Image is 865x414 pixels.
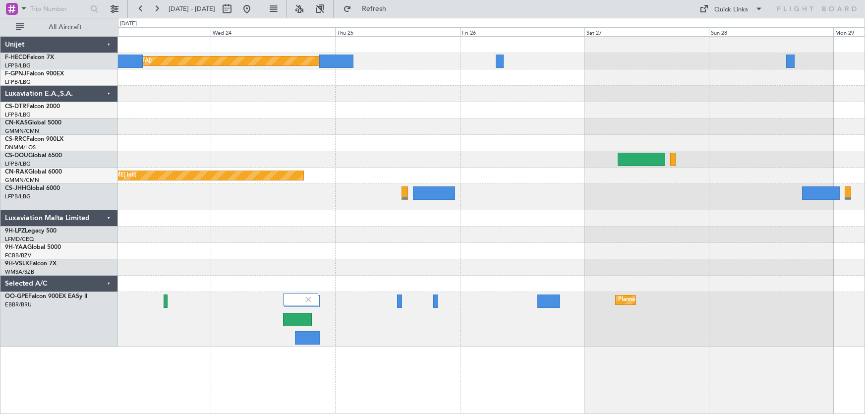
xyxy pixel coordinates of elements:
a: OO-GPEFalcon 900EX EASy II [5,294,87,299]
button: Quick Links [694,1,768,17]
div: Quick Links [714,5,748,15]
span: OO-GPE [5,294,28,299]
a: F-HECDFalcon 7X [5,55,54,60]
a: CS-JHHGlobal 6000 [5,185,60,191]
a: GMMN/CMN [5,177,39,184]
span: [DATE] - [DATE] [169,4,215,13]
div: Thu 25 [335,27,460,36]
a: CN-KASGlobal 5000 [5,120,61,126]
span: F-GPNJ [5,71,26,77]
span: CN-KAS [5,120,28,126]
div: Sat 27 [584,27,709,36]
div: Fri 26 [460,27,584,36]
span: CN-RAK [5,169,28,175]
span: CS-JHH [5,185,26,191]
a: CS-RRCFalcon 900LX [5,136,63,142]
input: Trip Number [30,1,87,16]
button: Refresh [339,1,398,17]
img: gray-close.svg [304,295,313,304]
a: LFMD/CEQ [5,236,34,243]
a: EBBR/BRU [5,301,32,308]
a: LFPB/LBG [5,193,31,200]
div: [DATE] [120,20,137,28]
a: LFPB/LBG [5,160,31,168]
div: Sun 28 [709,27,833,36]
span: All Aircraft [26,24,105,31]
a: F-GPNJFalcon 900EX [5,71,64,77]
a: LFPB/LBG [5,111,31,118]
a: CN-RAKGlobal 6000 [5,169,62,175]
a: CS-DOUGlobal 6500 [5,153,62,159]
span: F-HECD [5,55,27,60]
span: CS-RRC [5,136,26,142]
div: Wed 24 [211,27,335,36]
a: WMSA/SZB [5,268,34,276]
a: 9H-VSLKFalcon 7X [5,261,57,267]
a: 9H-YAAGlobal 5000 [5,244,61,250]
div: Planned Maint [GEOGRAPHIC_DATA] ([GEOGRAPHIC_DATA] National) [618,293,798,307]
span: Refresh [353,5,395,12]
div: Tue 23 [86,27,211,36]
a: DNMM/LOS [5,144,36,151]
a: LFPB/LBG [5,78,31,86]
span: 9H-LPZ [5,228,25,234]
a: LFPB/LBG [5,62,31,69]
a: CS-DTRFalcon 2000 [5,104,60,110]
span: 9H-YAA [5,244,27,250]
button: All Aircraft [11,19,108,35]
a: GMMN/CMN [5,127,39,135]
a: FCBB/BZV [5,252,31,259]
span: CS-DOU [5,153,28,159]
a: 9H-LPZLegacy 500 [5,228,57,234]
span: 9H-VSLK [5,261,29,267]
span: CS-DTR [5,104,26,110]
